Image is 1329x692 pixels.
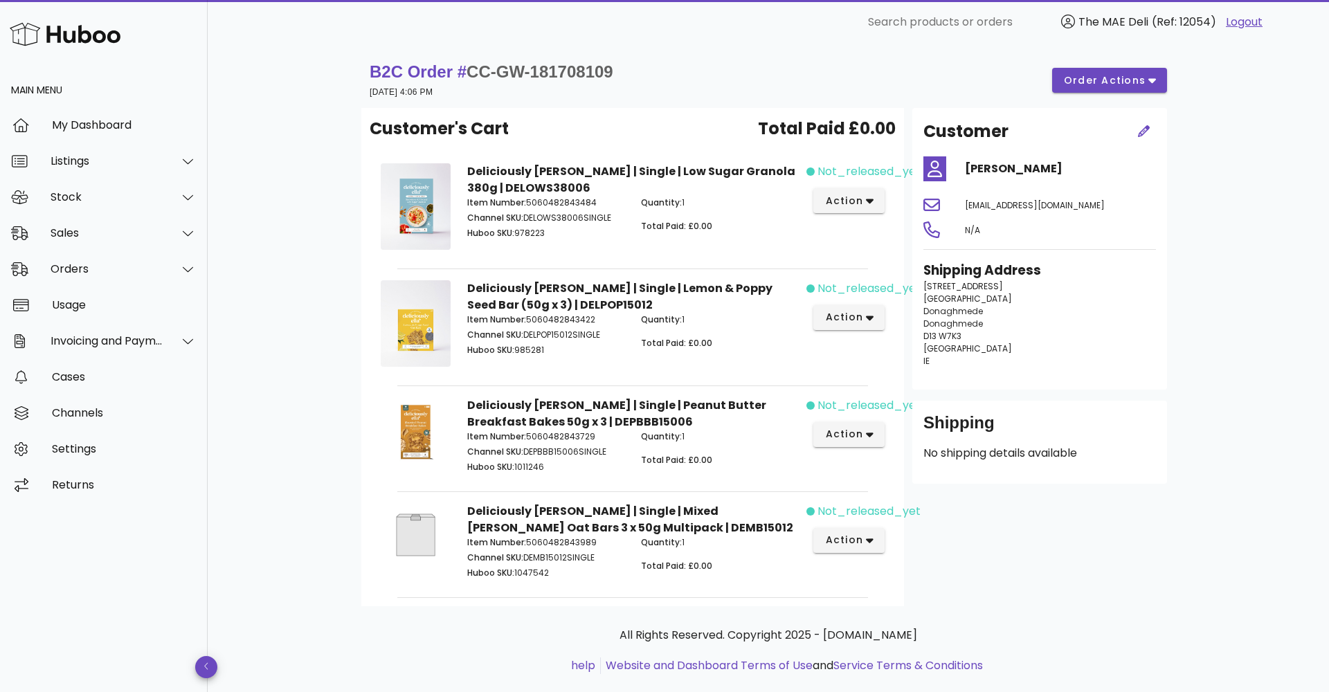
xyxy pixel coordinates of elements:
p: 1 [641,313,798,326]
span: Item Number: [467,197,526,208]
button: action [813,422,885,447]
span: Huboo SKU: [467,227,514,239]
p: 1011246 [467,461,624,473]
img: Product Image [381,397,451,467]
p: DELOWS38006SINGLE [467,212,624,224]
p: 5060482843729 [467,430,624,443]
div: Returns [52,478,197,491]
small: [DATE] 4:06 PM [370,87,433,97]
div: Cases [52,370,197,383]
strong: Deliciously [PERSON_NAME] | Single | Mixed [PERSON_NAME] Oat Bars 3 x 50g Multipack | DEMB15012 [467,503,793,536]
div: Sales [51,226,163,239]
span: Quantity: [641,536,682,548]
p: DEMB15012SINGLE [467,552,624,564]
p: 985281 [467,344,624,356]
span: The MAE Deli [1078,14,1148,30]
span: Channel SKU: [467,552,523,563]
span: Customer's Cart [370,116,509,141]
div: Settings [52,442,197,455]
span: [EMAIL_ADDRESS][DOMAIN_NAME] [965,199,1105,211]
span: Quantity: [641,430,682,442]
span: action [824,533,863,547]
div: Channels [52,406,197,419]
p: 5060482843989 [467,536,624,549]
div: Invoicing and Payments [51,334,163,347]
div: Orders [51,262,163,275]
span: CC-GW-181708109 [467,62,613,81]
a: help [571,657,595,673]
span: not_released_yet [817,397,921,414]
strong: Deliciously [PERSON_NAME] | Single | Peanut Butter Breakfast Bakes 50g x 3 | DEPBBB15006 [467,397,766,430]
a: Logout [1226,14,1263,30]
button: action [813,188,885,213]
p: 1 [641,197,798,209]
img: Huboo Logo [10,19,120,49]
div: Shipping [923,412,1156,445]
strong: Deliciously [PERSON_NAME] | Single | Low Sugar Granola 380g | DELOWS38006 [467,163,795,196]
img: Product Image [381,503,451,567]
a: Service Terms & Conditions [833,657,983,673]
p: No shipping details available [923,445,1156,462]
h2: Customer [923,119,1009,144]
span: Total Paid: £0.00 [641,220,712,232]
span: Item Number: [467,430,526,442]
span: not_released_yet [817,280,921,297]
h3: Shipping Address [923,261,1156,280]
img: Product Image [381,163,451,250]
p: DEPBBB15006SINGLE [467,446,624,458]
p: All Rights Reserved. Copyright 2025 - [DOMAIN_NAME] [372,627,1164,644]
span: Huboo SKU: [467,344,514,356]
span: [GEOGRAPHIC_DATA] [923,343,1012,354]
p: 1 [641,430,798,443]
span: Channel SKU: [467,329,523,340]
p: 1 [641,536,798,549]
p: 5060482843422 [467,313,624,326]
button: action [813,305,885,330]
a: Website and Dashboard Terms of Use [606,657,813,673]
span: IE [923,355,930,367]
span: Item Number: [467,536,526,548]
span: Quantity: [641,197,682,208]
span: N/A [965,224,980,236]
span: action [824,194,863,208]
span: Channel SKU: [467,212,523,224]
span: [STREET_ADDRESS] [923,280,1003,292]
div: My Dashboard [52,118,197,131]
h4: [PERSON_NAME] [965,161,1156,177]
p: 1047542 [467,567,624,579]
button: action [813,528,885,553]
span: D13 W7K3 [923,330,961,342]
span: Donaghmede [923,305,983,317]
strong: B2C Order # [370,62,613,81]
span: action [824,427,863,441]
span: action [824,310,863,325]
span: Channel SKU: [467,446,523,457]
span: Total Paid: £0.00 [641,454,712,466]
span: Donaghmede [923,318,983,329]
span: Huboo SKU: [467,461,514,473]
p: DELPOP15012SINGLE [467,329,624,341]
p: 5060482843484 [467,197,624,209]
span: (Ref: 12054) [1152,14,1216,30]
div: Usage [52,298,197,311]
span: not_released_yet [817,503,921,520]
span: Huboo SKU: [467,567,514,579]
span: Total Paid: £0.00 [641,337,712,349]
div: Listings [51,154,163,167]
span: [GEOGRAPHIC_DATA] [923,293,1012,304]
span: Item Number: [467,313,526,325]
button: order actions [1052,68,1167,93]
span: order actions [1063,73,1146,88]
p: 978223 [467,227,624,239]
span: Total Paid: £0.00 [641,560,712,572]
span: Quantity: [641,313,682,325]
div: Stock [51,190,163,203]
img: Product Image [381,280,451,367]
span: Total Paid £0.00 [758,116,896,141]
span: not_released_yet [817,163,921,180]
strong: Deliciously [PERSON_NAME] | Single | Lemon & Poppy Seed Bar (50g x 3) | DELPOP15012 [467,280,772,313]
li: and [601,657,983,674]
